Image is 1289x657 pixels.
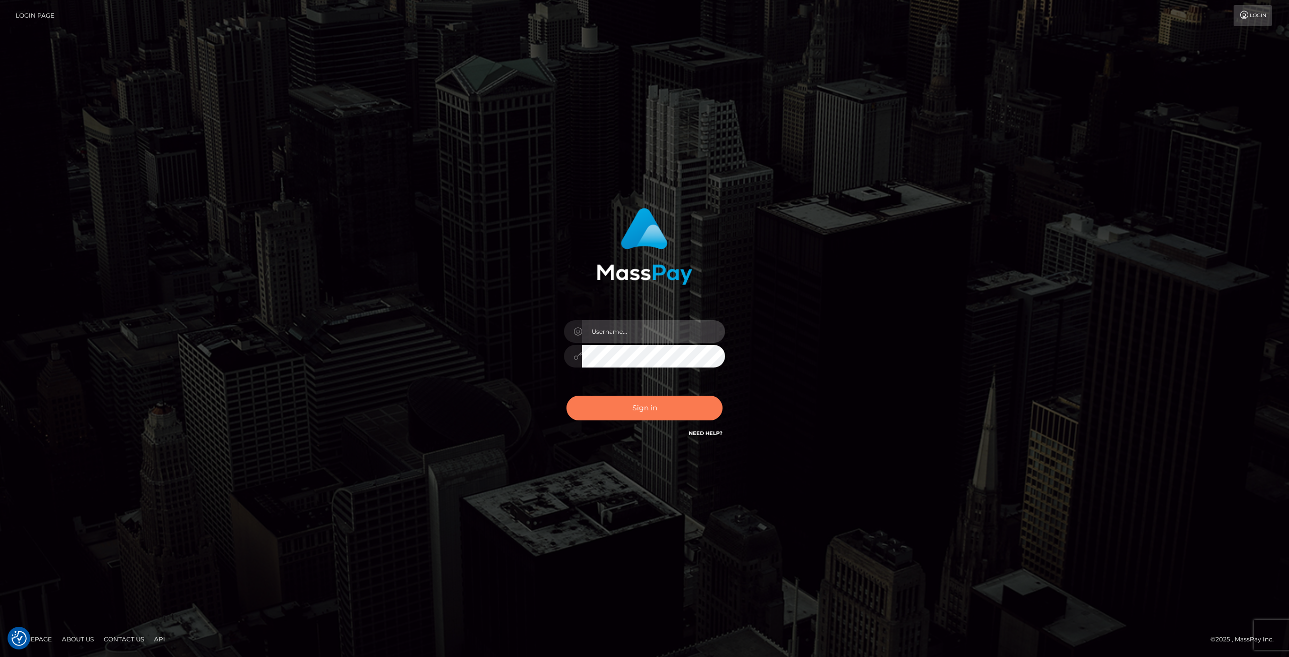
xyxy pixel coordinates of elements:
a: Homepage [11,631,56,647]
a: Contact Us [100,631,148,647]
img: Revisit consent button [12,631,27,646]
input: Username... [582,320,725,343]
div: © 2025 , MassPay Inc. [1210,634,1281,645]
a: Login Page [16,5,54,26]
button: Consent Preferences [12,631,27,646]
button: Sign in [566,396,723,420]
a: About Us [58,631,98,647]
a: Login [1234,5,1272,26]
img: MassPay Login [597,208,692,285]
a: Need Help? [689,430,723,436]
a: API [150,631,169,647]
